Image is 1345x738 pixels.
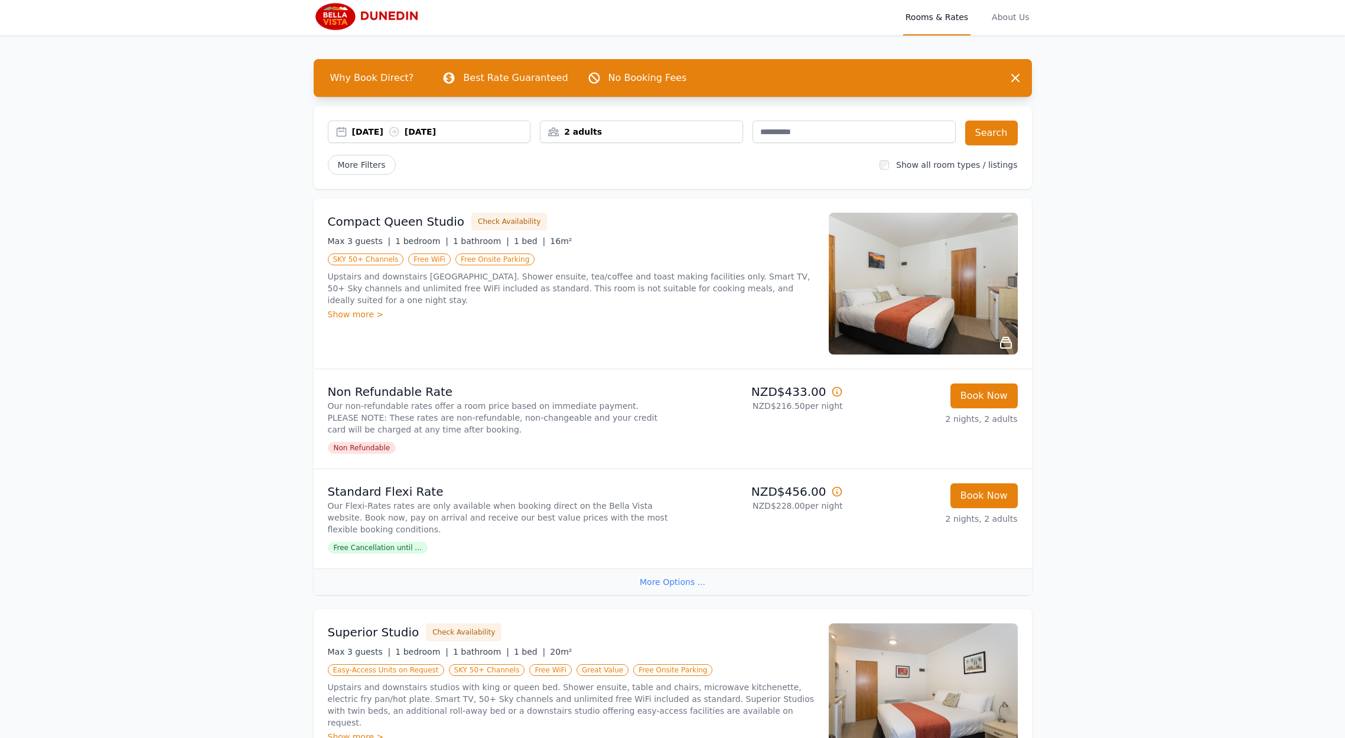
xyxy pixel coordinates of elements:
p: Standard Flexi Rate [328,483,668,500]
span: Free WiFi [408,253,451,265]
span: Free Cancellation until ... [328,542,428,554]
img: Bella Vista Dunedin [314,2,427,31]
span: Non Refundable [328,442,396,454]
span: Max 3 guests | [328,647,391,656]
span: Great Value [577,664,628,676]
span: SKY 50+ Channels [328,253,404,265]
span: 20m² [550,647,572,656]
span: Free Onsite Parking [455,253,535,265]
span: 1 bed | [514,236,545,246]
h3: Superior Studio [328,624,419,641]
span: Free Onsite Parking [633,664,712,676]
p: NZD$456.00 [678,483,843,500]
p: Upstairs and downstairs studios with king or queen bed. Shower ensuite, table and chairs, microwa... [328,681,815,729]
span: 16m² [550,236,572,246]
div: More Options ... [314,568,1032,595]
span: Why Book Direct? [321,66,424,90]
p: Our Flexi-Rates rates are only available when booking direct on the Bella Vista website. Book now... [328,500,668,535]
p: NZD$433.00 [678,383,843,400]
p: 2 nights, 2 adults [852,413,1018,425]
p: NZD$216.50 per night [678,400,843,412]
span: Max 3 guests | [328,236,391,246]
button: Book Now [950,483,1018,508]
p: 2 nights, 2 adults [852,513,1018,525]
span: SKY 50+ Channels [449,664,525,676]
span: 1 bathroom | [453,236,509,246]
p: Our non-refundable rates offer a room price based on immediate payment. PLEASE NOTE: These rates ... [328,400,668,435]
p: No Booking Fees [608,71,687,85]
button: Search [965,121,1018,145]
h3: Compact Queen Studio [328,213,465,230]
p: Best Rate Guaranteed [463,71,568,85]
p: NZD$228.00 per night [678,500,843,512]
div: [DATE] [DATE] [352,126,530,138]
div: Show more > [328,308,815,320]
label: Show all room types / listings [896,160,1017,170]
p: Upstairs and downstairs [GEOGRAPHIC_DATA]. Shower ensuite, tea/coffee and toast making facilities... [328,271,815,306]
p: Non Refundable Rate [328,383,668,400]
span: More Filters [328,155,396,175]
span: 1 bathroom | [453,647,509,656]
button: Check Availability [426,623,501,641]
button: Book Now [950,383,1018,408]
span: Free WiFi [529,664,572,676]
span: Easy-Access Units on Request [328,664,444,676]
span: 1 bed | [514,647,545,656]
span: 1 bedroom | [395,647,448,656]
span: 1 bedroom | [395,236,448,246]
div: 2 adults [540,126,742,138]
button: Check Availability [471,213,547,230]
